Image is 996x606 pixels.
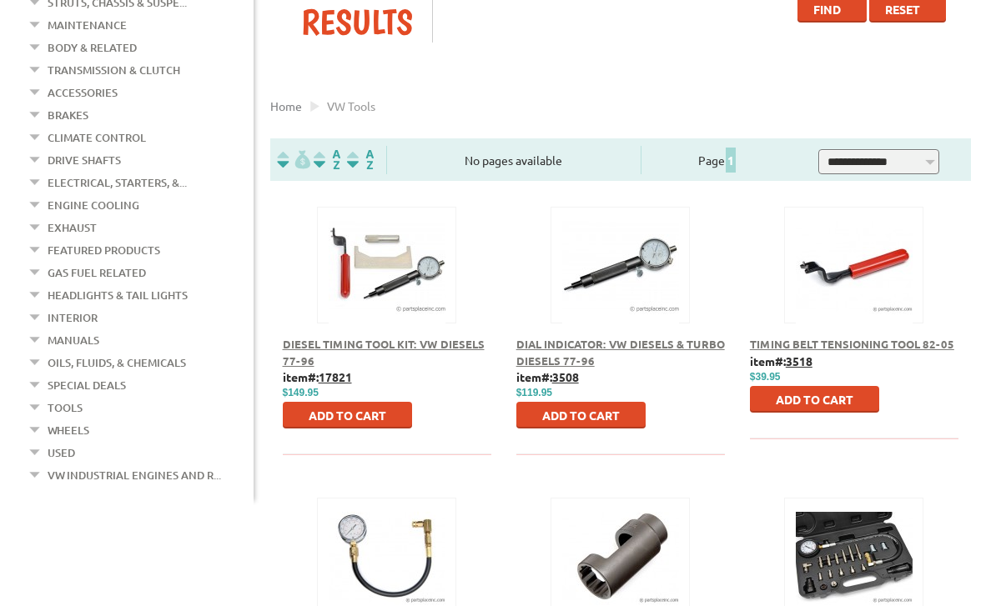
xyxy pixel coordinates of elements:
u: 3508 [552,369,579,384]
a: Interior [48,307,98,328]
span: Add to Cart [542,408,620,423]
b: item#: [750,353,812,368]
a: Engine Cooling [48,194,139,216]
div: No pages available [387,152,641,169]
a: Transmission & Clutch [48,59,180,81]
span: Add to Cart [776,392,853,407]
a: Diesel Timing Tool Kit: VW Diesels 77-96 [283,337,485,368]
span: Find [813,2,841,17]
a: Timing Belt Tensioning Tool 82-05 [750,337,954,351]
a: Climate Control [48,127,146,148]
span: $119.95 [516,387,552,398]
u: 17821 [319,369,352,384]
img: Sort by Sales Rank [344,150,377,169]
span: 1 [726,148,736,173]
button: Add to Cart [750,386,879,413]
span: VW tools [327,98,375,113]
b: item#: [283,369,352,384]
span: $39.95 [750,371,781,383]
b: item#: [516,369,579,384]
a: Manuals [48,329,99,351]
span: Add to Cart [309,408,386,423]
a: Brakes [48,104,88,126]
button: Add to Cart [516,402,646,428]
a: Maintenance [48,14,127,36]
a: Wheels [48,419,89,441]
a: Electrical, Starters, &... [48,172,187,193]
a: Oils, Fluids, & Chemicals [48,352,186,373]
span: $149.95 [283,387,319,398]
a: Drive Shafts [48,149,121,171]
span: Reset [885,2,920,17]
img: Sort by Headline [310,150,344,169]
div: Page [641,146,794,174]
u: 3518 [786,353,812,368]
a: Special Deals [48,374,126,396]
a: VW Industrial Engines and R... [48,464,221,486]
a: Tools [48,397,83,418]
a: Body & Related [48,37,137,58]
img: filterpricelow.svg [277,150,310,169]
a: Home [270,98,302,113]
a: Headlights & Tail Lights [48,284,188,306]
a: Dial Indicator: VW Diesels & Turbo Diesels 77-96 [516,337,725,368]
a: Exhaust [48,217,97,238]
a: Gas Fuel Related [48,262,146,283]
a: Used [48,442,75,463]
a: Accessories [48,82,118,103]
a: Featured Products [48,239,160,261]
button: Add to Cart [283,402,412,428]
